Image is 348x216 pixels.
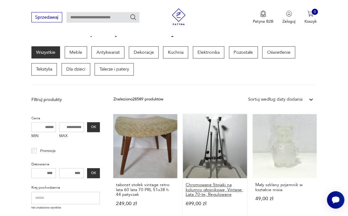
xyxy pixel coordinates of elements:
[31,63,57,76] a: Tekstylia
[286,11,292,17] img: Ikonka użytkownika
[255,182,314,192] h3: Mały szklany pojemnik w kształcie misia
[130,14,137,21] button: Szukaj
[248,96,302,103] div: Sortuj według daty dodania
[260,11,266,17] img: Ikona medalu
[168,8,189,25] img: Patyna - sklep z meblami i dekoracjami vintage
[31,46,60,59] a: Wszystkie
[282,19,295,24] p: Zaloguj
[31,132,56,141] label: MIN
[255,196,314,201] p: 49,00 zł
[95,63,134,76] a: Talerze i patery
[253,19,273,24] p: Patyna B2B
[229,46,258,59] a: Pozostałe
[113,96,163,103] div: Znaleziono 28589 produktów
[307,11,313,17] img: Ikona koszyka
[129,46,159,59] a: Dekoracje
[262,46,295,59] a: Oświetlenie
[185,201,244,206] p: 699,00 zł
[62,63,90,76] a: Dla dzieci
[163,46,188,59] a: Kuchnia
[253,11,273,24] a: Ikona medaluPatyna B2B
[31,16,62,20] a: Sprzedawaj
[282,11,295,24] button: Zaloguj
[327,191,344,209] iframe: Smartsupp widget button
[31,30,175,37] h1: Pełna oferta sklepu - najnowsze produkty
[31,161,100,168] p: Datowanie
[304,11,317,24] button: 0Koszyk
[193,46,225,59] a: Elektronika
[116,182,175,197] h3: taboret stołek vintage retro lata 60 lata 70 PRL 51x38 h 44 patyczak
[87,168,100,178] button: OK
[304,19,317,24] p: Koszyk
[31,97,100,103] p: Filtruj produkty
[116,201,175,206] p: 249,00 zł
[253,11,273,24] button: Patyna B2B
[40,148,55,154] p: Promocja
[65,46,87,59] a: Meble
[91,46,124,59] a: Antykwariat
[87,122,100,132] button: OK
[59,132,84,141] label: MAX
[312,9,318,15] div: 0
[185,182,244,197] h3: Chromowane Stojaki na kolumny głośnikowe, Vintage, Lata 70-te, Regulowane
[31,185,100,191] p: Kraj pochodzenia
[31,115,100,122] p: Cena
[31,206,100,210] p: Nie znaleziono wyników
[31,12,62,22] button: Sprzedawaj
